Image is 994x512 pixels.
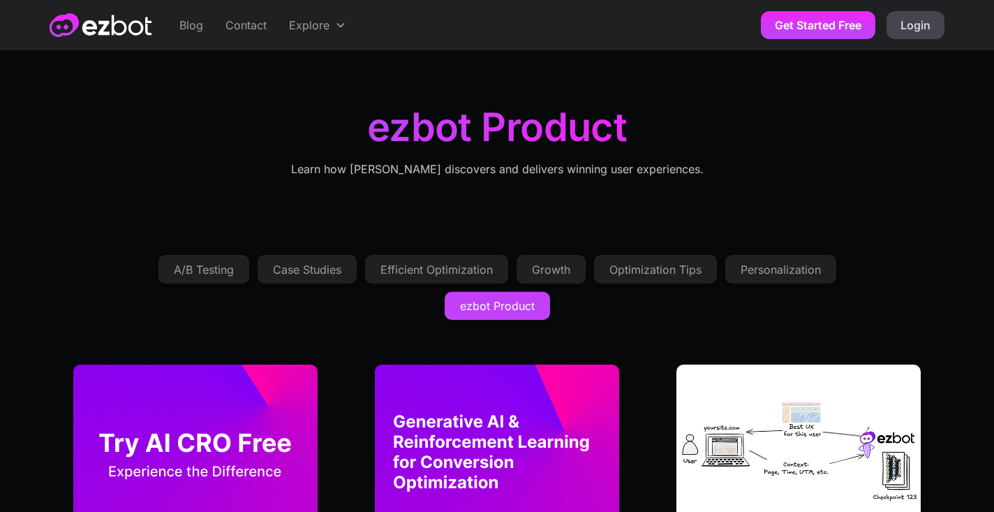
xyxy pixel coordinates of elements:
div: Learn how [PERSON_NAME] discovers and delivers winning user experiences. [291,161,704,177]
div: A/B Testing [174,264,234,275]
a: Optimization Tips [594,256,717,284]
div: Growth [532,264,570,275]
a: home [50,13,151,37]
div: Personalization [741,264,821,275]
a: Growth [517,256,586,284]
div: Efficient Optimization [380,264,493,275]
div: Optimization Tips [609,264,702,275]
h1: ezbot Product [367,106,628,155]
a: A/B Testing [158,256,249,284]
div: ezbot Product [460,300,535,312]
a: ezbot Product [445,292,550,320]
a: Login [887,11,944,39]
a: Case Studies [258,256,357,284]
a: Personalization [725,256,836,284]
div: Case Studies [273,264,341,275]
a: Efficient Optimization [365,256,508,284]
div: Explore [289,17,329,34]
a: Get Started Free [761,11,875,39]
